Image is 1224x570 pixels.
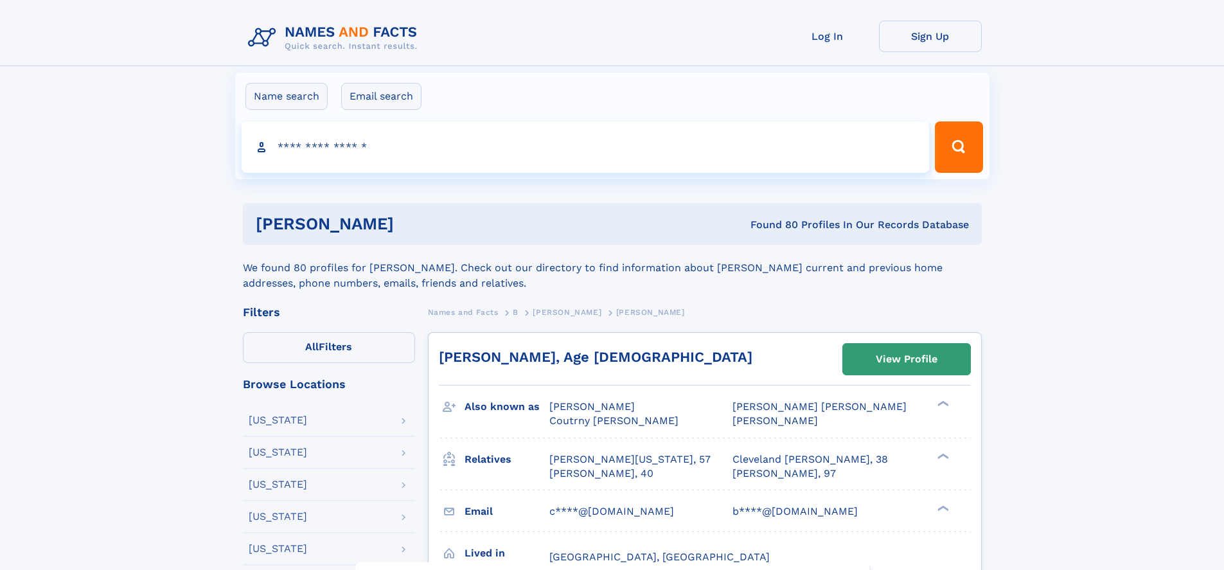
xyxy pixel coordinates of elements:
label: Filters [243,332,415,363]
button: Search Button [935,121,982,173]
a: [PERSON_NAME], 40 [549,467,653,481]
a: Names and Facts [428,304,499,320]
a: [PERSON_NAME], 97 [732,467,836,481]
span: All [305,341,319,353]
h3: Also known as [465,396,549,418]
a: B [513,304,519,320]
h3: Email [465,501,549,522]
span: [GEOGRAPHIC_DATA], [GEOGRAPHIC_DATA] [549,551,770,563]
img: Logo Names and Facts [243,21,428,55]
span: Coutrny [PERSON_NAME] [549,414,679,427]
span: [PERSON_NAME] [732,414,818,427]
div: We found 80 profiles for [PERSON_NAME]. Check out our directory to find information about [PERSON... [243,245,982,291]
div: ❯ [934,452,950,460]
a: [PERSON_NAME], Age [DEMOGRAPHIC_DATA] [439,349,752,365]
div: [US_STATE] [249,544,307,554]
span: [PERSON_NAME] [533,308,601,317]
span: B [513,308,519,317]
label: Name search [245,83,328,110]
a: Cleveland [PERSON_NAME], 38 [732,452,888,467]
label: Email search [341,83,421,110]
span: [PERSON_NAME] [PERSON_NAME] [732,400,907,413]
h3: Relatives [465,449,549,470]
div: [US_STATE] [249,479,307,490]
div: Found 80 Profiles In Our Records Database [572,218,969,232]
a: View Profile [843,344,970,375]
div: [US_STATE] [249,512,307,522]
a: Sign Up [879,21,982,52]
input: search input [242,121,930,173]
span: [PERSON_NAME] [549,400,635,413]
div: View Profile [876,344,937,374]
h3: Lived in [465,542,549,564]
div: [US_STATE] [249,415,307,425]
div: [US_STATE] [249,447,307,458]
div: ❯ [934,400,950,408]
h1: [PERSON_NAME] [256,216,572,232]
div: Filters [243,307,415,318]
a: [PERSON_NAME] [533,304,601,320]
span: [PERSON_NAME] [616,308,685,317]
div: Browse Locations [243,379,415,390]
div: ❯ [934,504,950,512]
a: [PERSON_NAME][US_STATE], 57 [549,452,711,467]
a: Log In [776,21,879,52]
